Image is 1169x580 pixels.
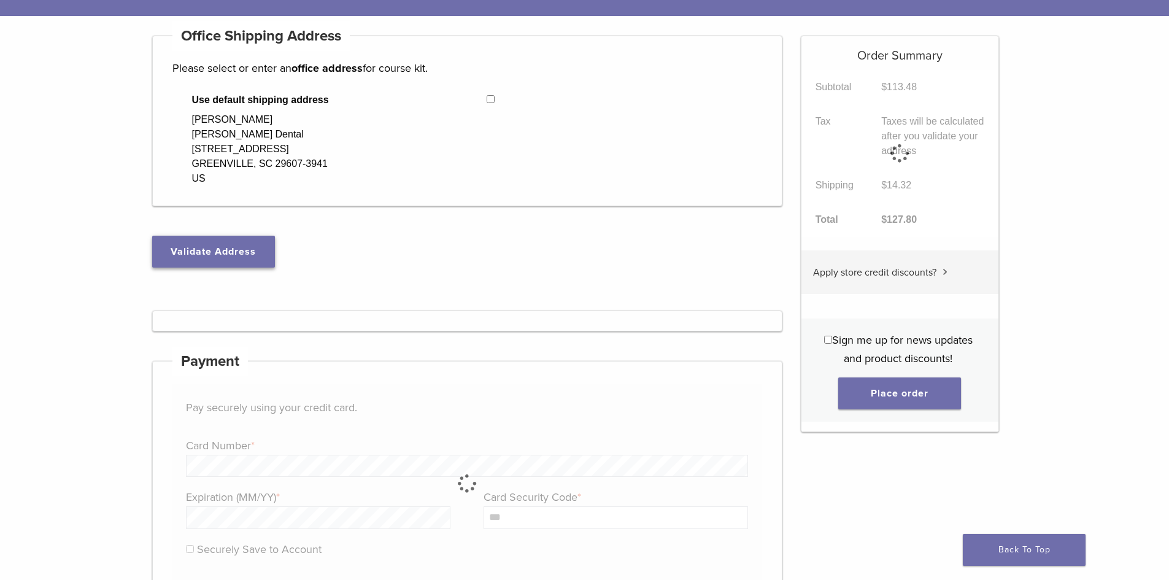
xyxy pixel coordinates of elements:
[824,336,832,344] input: Sign me up for news updates and product discounts!
[172,347,249,376] h4: Payment
[192,93,487,107] span: Use default shipping address
[172,59,763,77] p: Please select or enter an for course kit.
[801,36,998,63] h5: Order Summary
[152,236,275,268] button: Validate Address
[813,266,936,279] span: Apply store credit discounts?
[963,534,1086,566] a: Back To Top
[291,61,363,75] strong: office address
[172,21,350,51] h4: Office Shipping Address
[943,269,947,275] img: caret.svg
[838,377,961,409] button: Place order
[832,333,973,365] span: Sign me up for news updates and product discounts!
[192,112,328,186] div: [PERSON_NAME] [PERSON_NAME] Dental [STREET_ADDRESS] GREENVILLE, SC 29607-3941 US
